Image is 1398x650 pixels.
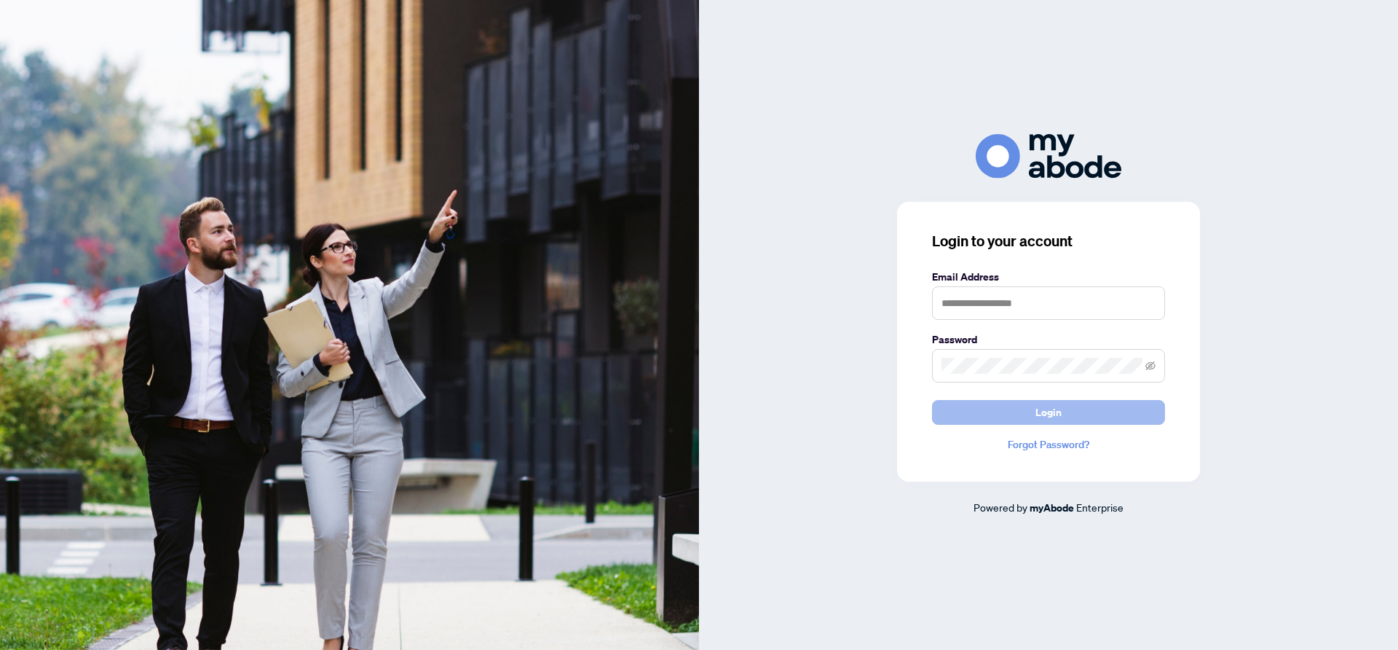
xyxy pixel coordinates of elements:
[976,134,1121,179] img: ma-logo
[932,332,1165,348] label: Password
[932,436,1165,453] a: Forgot Password?
[974,501,1027,514] span: Powered by
[1030,500,1074,516] a: myAbode
[932,231,1165,251] h3: Login to your account
[1076,501,1123,514] span: Enterprise
[1145,361,1156,371] span: eye-invisible
[932,400,1165,425] button: Login
[932,269,1165,285] label: Email Address
[1035,401,1062,424] span: Login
